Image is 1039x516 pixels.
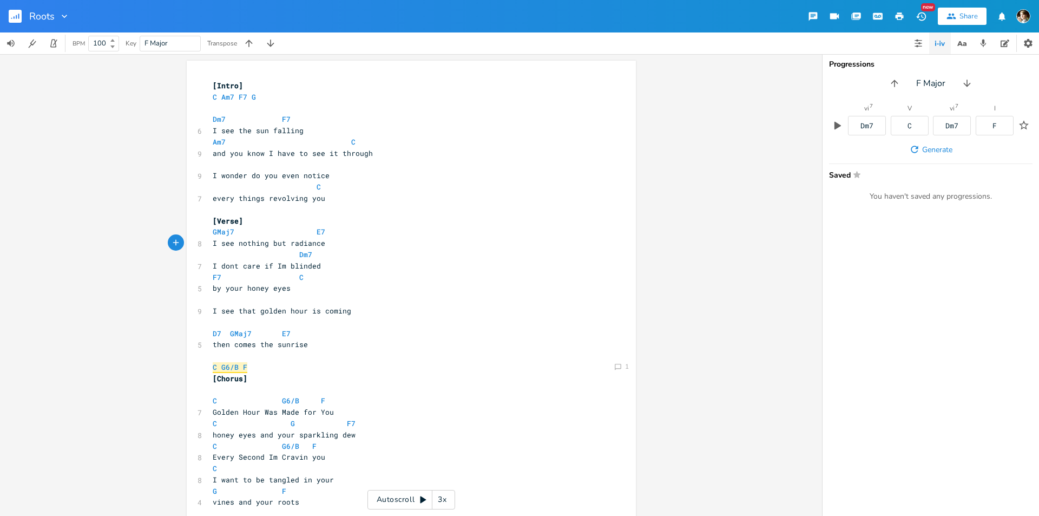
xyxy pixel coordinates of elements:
span: C [213,463,217,473]
span: F Major [144,38,168,48]
span: GMaj7 [230,329,252,338]
sup: 7 [955,103,958,109]
span: G [213,486,217,496]
span: I see the sun falling [213,126,304,135]
span: C [317,182,321,192]
span: [Intro] [213,81,243,90]
div: Share [959,11,978,21]
span: I see nothing but radiance [213,238,325,248]
span: E7 [317,227,325,237]
span: Every Second Im Cravin you [213,452,325,462]
span: C [213,362,217,373]
span: Generate [922,145,952,155]
div: 1 [625,363,629,370]
span: I dont care if Im blinded [213,261,321,271]
span: G6/B [282,441,299,451]
span: C [213,396,217,406]
span: F7 [347,419,356,428]
span: I want to be tangled in your [213,475,334,485]
span: C [351,137,356,147]
div: vi [950,105,955,112]
span: then comes the sunrise [213,339,308,349]
span: Roots [29,11,55,21]
div: F [992,122,997,129]
div: Key [126,40,136,47]
span: F [243,362,247,373]
span: E7 [282,329,291,338]
span: vines and your roots [213,497,299,507]
span: [Verse] [213,216,243,226]
span: G [291,419,295,428]
span: honey eyes and your sparkling dew [213,430,356,440]
span: Dm7 [213,114,226,124]
span: Golden Hour Was Made for You [213,407,334,417]
button: Generate [905,140,957,159]
div: Progressions [829,61,1033,68]
span: C [213,419,217,428]
span: Am7 [213,137,226,147]
span: Dm7 [299,250,312,259]
div: New [921,3,935,11]
div: vi [864,105,869,112]
span: by your honey eyes [213,283,291,293]
span: [Chorus] [213,374,247,383]
div: V [908,105,912,112]
span: C [213,441,217,451]
span: every things revolving you [213,193,325,203]
span: F7 [282,114,291,124]
div: Transpose [207,40,237,47]
span: F7 [239,92,247,102]
button: Share [938,8,987,25]
div: 3x [432,490,452,510]
span: F Major [916,77,945,90]
span: F7 [213,272,221,282]
span: GMaj7 [213,227,234,237]
span: Am7 [221,92,234,102]
span: Saved [829,171,1026,179]
span: G6/B [221,362,239,373]
sup: 7 [870,103,873,109]
div: Dm7 [860,122,873,129]
button: New [910,6,932,26]
span: I see that golden hour is coming [213,306,351,316]
span: C [299,272,304,282]
div: Autoscroll [367,490,455,510]
div: You haven't saved any progressions. [829,192,1033,201]
span: C [213,92,217,102]
img: Robert Wise [1016,9,1030,23]
span: D7 [213,329,221,338]
div: I [994,105,996,112]
span: G [252,92,256,102]
span: F [282,486,286,496]
div: C [908,122,912,129]
span: G6/B [282,396,299,406]
span: F [312,441,317,451]
span: F [321,396,325,406]
div: BPM [73,41,85,47]
div: Dm7 [945,122,958,129]
span: I wonder do you even notice [213,171,330,180]
span: and you know I have to see it through [213,148,373,158]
